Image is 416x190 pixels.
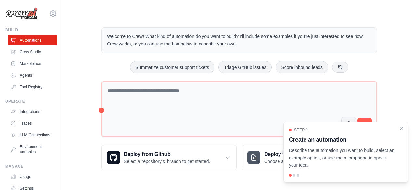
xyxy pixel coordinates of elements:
p: Welcome to Crew! What kind of automation do you want to build? I'll include some examples if you'... [107,33,371,48]
a: Integrations [8,107,57,117]
a: LLM Connections [8,130,57,140]
div: Build [5,27,57,32]
a: Tool Registry [8,82,57,92]
div: Manage [5,164,57,169]
a: Marketplace [8,58,57,69]
button: Score inbound leads [276,61,328,73]
p: Describe the automation you want to build, select an example option, or use the microphone to spe... [289,147,395,169]
p: Choose a zip file to upload. [264,158,319,165]
a: Automations [8,35,57,45]
span: Step 1 [294,127,308,133]
a: Crew Studio [8,47,57,57]
h3: Create an automation [289,135,395,144]
h3: Deploy from Github [124,150,210,158]
a: Environment Variables [8,142,57,157]
a: Usage [8,171,57,182]
a: Traces [8,118,57,129]
button: Triage GitHub issues [218,61,272,73]
div: Operate [5,99,57,104]
button: Close walkthrough [399,126,404,131]
button: Summarize customer support tickets [130,61,214,73]
p: Select a repository & branch to get started. [124,158,210,165]
img: Logo [5,7,38,20]
h3: Deploy from zip file [264,150,319,158]
a: Agents [8,70,57,81]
